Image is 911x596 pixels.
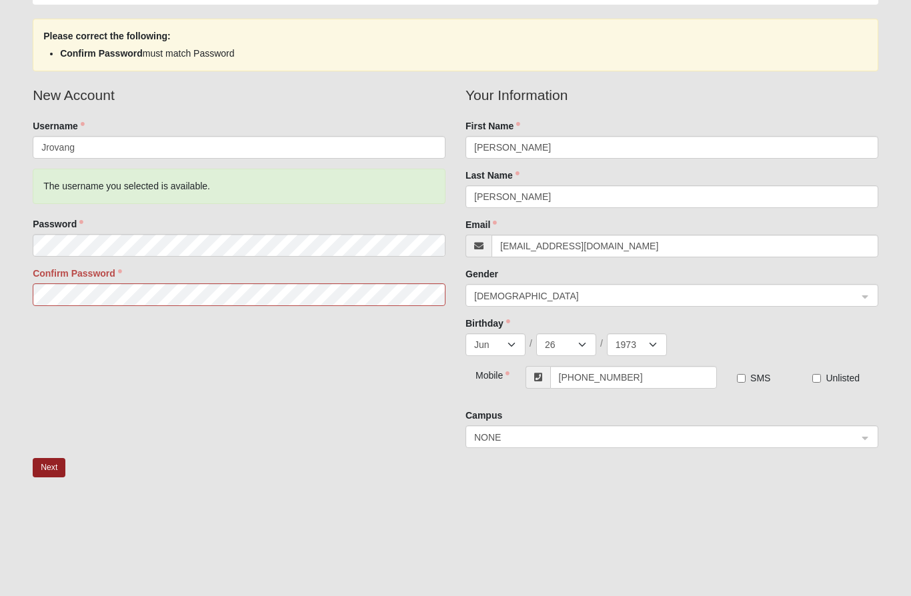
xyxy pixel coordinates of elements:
button: Next [33,458,65,477]
label: Email [466,218,497,231]
label: First Name [466,119,520,133]
legend: New Account [33,85,445,106]
legend: Your Information [466,85,878,106]
li: must match Password [60,47,851,61]
span: NONE [474,430,846,445]
span: SMS [750,373,770,383]
span: / [530,337,532,350]
label: Username [33,119,85,133]
label: Birthday [466,317,510,330]
div: Please correct the following: [33,19,878,71]
label: Gender [466,267,498,281]
span: / [600,337,603,350]
input: SMS [737,374,746,383]
span: Male [474,289,858,303]
label: Last Name [466,169,520,182]
input: Unlisted [812,374,821,383]
label: Campus [466,409,502,422]
strong: Confirm Password [60,48,143,59]
div: The username you selected is available. [33,169,445,204]
label: Confirm Password [33,267,122,280]
span: Unlisted [826,373,860,383]
div: Mobile [466,366,500,382]
label: Password [33,217,83,231]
